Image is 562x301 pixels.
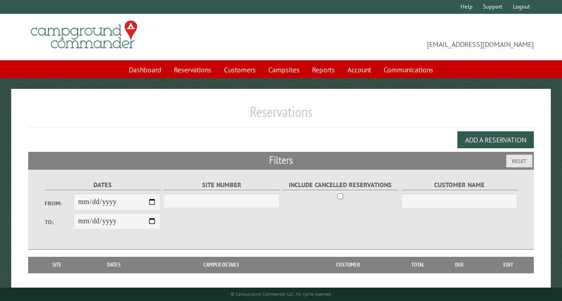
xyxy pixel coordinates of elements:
[307,61,340,78] a: Reports
[342,61,376,78] a: Account
[219,61,261,78] a: Customers
[33,257,82,273] th: Site
[169,61,217,78] a: Reservations
[28,17,140,52] img: Campground Commander
[263,61,305,78] a: Campsites
[281,25,534,50] span: [EMAIL_ADDRESS][DOMAIN_NAME]
[231,291,332,297] small: © Campground Commander LLC. All rights reserved.
[123,61,167,78] a: Dashboard
[45,199,74,208] label: From:
[436,257,483,273] th: Due
[483,257,534,273] th: Edit
[283,180,398,190] label: Include Cancelled Reservations
[400,257,436,273] th: Total
[28,152,534,169] h2: Filters
[401,180,517,190] label: Customer Name
[296,257,400,273] th: Customer
[378,61,439,78] a: Communications
[164,180,279,190] label: Site Number
[457,131,534,148] button: Add a Reservation
[28,103,534,128] h1: Reservations
[45,218,74,226] label: To:
[82,257,146,273] th: Dates
[506,155,532,167] button: Reset
[146,257,296,273] th: Camper Details
[45,180,161,190] label: Dates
